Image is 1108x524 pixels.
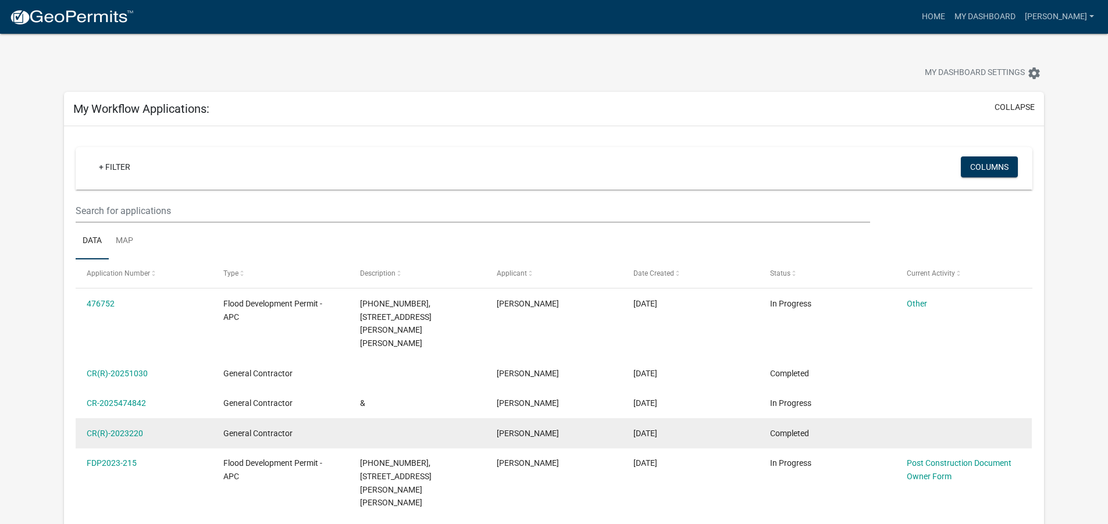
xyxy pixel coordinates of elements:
span: Shawn Dustin Huey [497,429,559,438]
span: 09/07/2025 [633,369,657,378]
a: Map [109,223,140,260]
i: settings [1027,66,1041,80]
span: Applicant [497,269,527,277]
span: 09/10/2025 [633,299,657,308]
datatable-header-cell: Date Created [622,259,759,287]
h5: My Workflow Applications: [73,102,209,116]
span: 03/28/2023 [633,458,657,468]
span: My Dashboard Settings [925,66,1025,80]
span: In Progress [770,458,811,468]
a: + Filter [90,156,140,177]
span: & [360,398,365,408]
span: Completed [770,429,809,438]
a: Post Construction Document Owner Form [907,458,1011,481]
datatable-header-cell: Type [212,259,349,287]
a: Data [76,223,109,260]
span: Shawn Dustin Huey [497,398,559,408]
span: Completed [770,369,809,378]
datatable-header-cell: Status [758,259,895,287]
a: CR-2025474842 [87,398,146,408]
button: My Dashboard Settingssettings [915,62,1050,84]
span: Description [360,269,396,277]
a: CR(R)-2023220 [87,429,143,438]
a: [PERSON_NAME] [1020,6,1099,28]
span: General Contractor [223,398,293,408]
button: collapse [995,101,1035,113]
span: 005-110-054, 6402 E MCKENNA RD LOT 99, Huey, 211 [360,299,432,348]
span: Flood Development Permit - APC [223,299,322,322]
span: 09/07/2025 [633,398,657,408]
span: In Progress [770,398,811,408]
span: Status [770,269,790,277]
span: In Progress [770,299,811,308]
datatable-header-cell: Application Number [76,259,212,287]
a: My Dashboard [950,6,1020,28]
span: 09/13/2023 [633,429,657,438]
span: Type [223,269,238,277]
a: Other [907,299,927,308]
a: Home [917,6,950,28]
span: Application Number [87,269,150,277]
datatable-header-cell: Description [349,259,486,287]
a: 476752 [87,299,115,308]
span: General Contractor [223,429,293,438]
span: Shawn Dustin Huey [497,458,559,468]
span: 005-110-054, 6402 E MCKENNA RD, Huey, 211 [360,458,432,507]
button: Columns [961,156,1018,177]
span: Shawn Dustin Huey [497,369,559,378]
span: Shawn Dustin Huey [497,299,559,308]
span: Current Activity [907,269,955,277]
span: Flood Development Permit - APC [223,458,322,481]
a: FDP2023-215 [87,458,137,468]
span: General Contractor [223,369,293,378]
datatable-header-cell: Applicant [486,259,622,287]
datatable-header-cell: Current Activity [895,259,1032,287]
span: Date Created [633,269,674,277]
a: CR(R)-20251030 [87,369,148,378]
input: Search for applications [76,199,870,223]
